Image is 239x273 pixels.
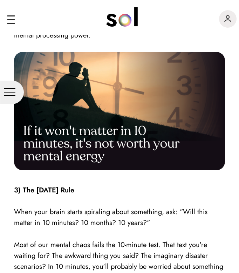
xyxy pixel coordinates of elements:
span: When your brain starts spiraling about something, ask: "Will this matter in 10 minutes? 10 months... [14,207,207,228]
img: AD_4nXeQQuZbXF4TAjw7na9f4RArlS92QS6jIf_5hFzyC7qBa71Ty1DiiwOBE2OluOMUDbDNsJcL34didQOZ6sRkr0O4MF_Qy... [14,52,225,171]
img: logo [106,7,138,27]
strong: 3) The [DATE] Rule [14,185,74,195]
img: logo [224,15,231,22]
